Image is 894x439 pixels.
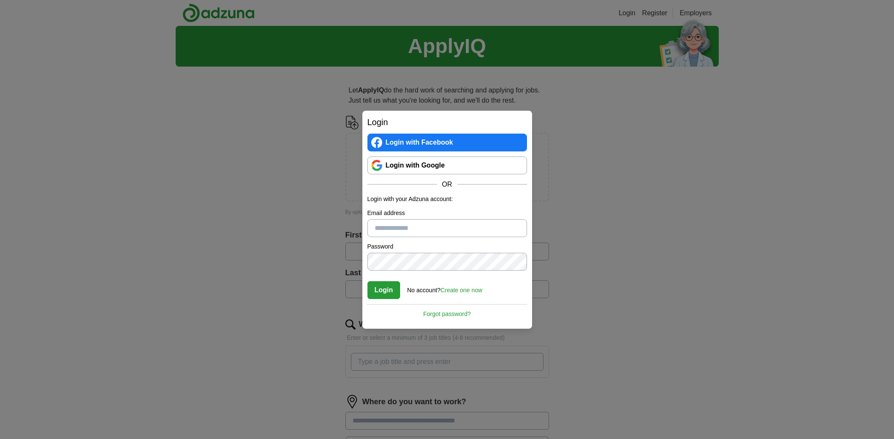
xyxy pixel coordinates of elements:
[367,281,401,299] button: Login
[407,281,482,295] div: No account?
[437,179,457,190] span: OR
[367,134,527,151] a: Login with Facebook
[367,116,527,129] h2: Login
[367,209,527,218] label: Email address
[440,287,482,294] a: Create one now
[367,157,527,174] a: Login with Google
[367,195,527,204] p: Login with your Adzuna account:
[367,242,527,251] label: Password
[367,304,527,319] a: Forgot password?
